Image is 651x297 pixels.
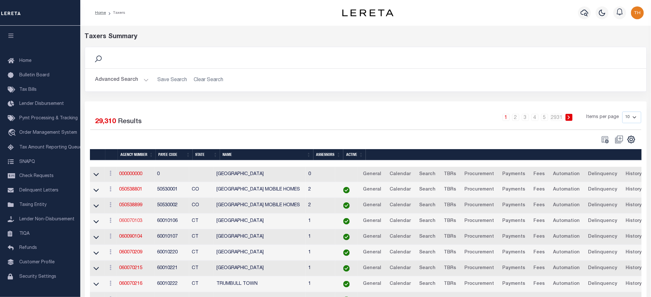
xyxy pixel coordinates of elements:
[499,216,528,226] a: Payments
[387,232,414,242] a: Calendar
[119,219,143,223] a: 060070103
[19,159,35,164] span: SNAPQ
[306,276,335,292] td: 1
[360,232,384,242] a: General
[155,276,189,292] td: 60010222
[19,246,37,250] span: Refunds
[119,282,143,286] a: 060070216
[360,185,384,195] a: General
[462,279,497,289] a: Procurement
[499,200,528,211] a: Payments
[550,200,583,211] a: Automation
[189,182,214,198] td: CO
[550,248,583,258] a: Automation
[155,245,189,261] td: 60010220
[360,279,384,289] a: General
[586,114,619,121] span: Items per page
[416,263,438,274] a: Search
[360,169,384,180] a: General
[360,263,384,274] a: General
[189,214,214,229] td: CT
[343,265,350,272] img: check-icon-green.svg
[416,216,438,226] a: Search
[95,74,149,86] button: Advanced Search
[8,129,18,137] i: travel_explore
[387,216,414,226] a: Calendar
[462,232,497,242] a: Procurement
[189,261,214,276] td: CT
[550,279,583,289] a: Automation
[306,229,335,245] td: 1
[19,217,75,222] span: Lender Non-Disbursement
[119,172,143,176] a: 000000000
[343,218,350,225] img: check-icon-green.svg
[19,145,82,150] span: Tax Amount Reporting Queue
[119,187,143,192] a: 050538801
[585,216,620,226] a: Delinquency
[189,276,214,292] td: CT
[306,167,335,182] td: 0
[387,169,414,180] a: Calendar
[155,261,189,276] td: 60010221
[306,182,335,198] td: 2
[532,114,539,121] a: 4
[462,216,497,226] a: Procurement
[585,279,620,289] a: Delinquency
[531,263,548,274] a: Fees
[512,114,519,121] a: 2
[416,248,438,258] a: Search
[550,232,583,242] a: Automation
[306,214,335,229] td: 1
[462,185,497,195] a: Procurement
[531,169,548,180] a: Fees
[19,203,47,207] span: Taxing Entity
[503,114,510,121] a: 1
[119,250,143,255] a: 060070209
[19,73,49,78] span: Bulletin Board
[106,10,125,16] li: Taxers
[360,248,384,258] a: General
[118,117,142,127] label: Results
[585,185,620,195] a: Delinquency
[541,114,548,121] a: 5
[119,203,143,208] a: 050538899
[360,216,384,226] a: General
[462,248,497,258] a: Procurement
[155,229,189,245] td: 60010107
[441,200,459,211] a: TBRs
[119,266,143,270] a: 060070215
[623,169,645,180] a: History
[306,261,335,276] td: 1
[585,200,620,211] a: Delinquency
[499,232,528,242] a: Payments
[623,185,645,195] a: History
[387,279,414,289] a: Calendar
[95,118,116,125] span: 29,310
[623,200,645,211] a: History
[155,182,189,198] td: 50530001
[155,167,189,182] td: 0
[343,281,350,287] img: check-icon-green.svg
[214,198,306,214] td: [GEOGRAPHIC_DATA] MOBILE HOMES
[387,248,414,258] a: Calendar
[499,169,528,180] a: Payments
[623,263,645,274] a: History
[416,169,438,180] a: Search
[499,248,528,258] a: Payments
[531,185,548,195] a: Fees
[118,149,156,160] th: Agency Number: activate to sort column ascending
[499,279,528,289] a: Payments
[19,102,64,106] span: Lender Disbursement
[462,200,497,211] a: Procurement
[155,198,189,214] td: 50530002
[441,279,459,289] a: TBRs
[156,149,193,160] th: Payee Code: activate to sort column ascending
[19,231,30,236] span: TIQA
[441,263,459,274] a: TBRs
[193,149,220,160] th: State: activate to sort column ascending
[19,188,58,193] span: Delinquent Letters
[387,185,414,195] a: Calendar
[343,149,366,160] th: Active: activate to sort column ascending
[119,234,143,239] a: 060090104
[499,185,528,195] a: Payments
